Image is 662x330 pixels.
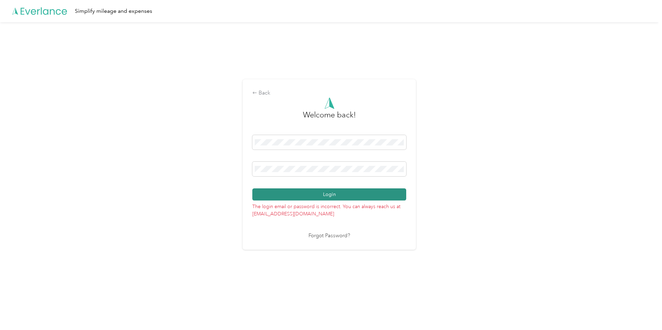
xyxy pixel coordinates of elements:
[308,232,350,240] a: Forgot Password?
[252,188,406,200] button: Login
[252,200,406,217] p: The login email or password is incorrect. You can always reach us at [EMAIL_ADDRESS][DOMAIN_NAME]
[75,7,152,16] div: Simplify mileage and expenses
[303,109,356,128] h3: greeting
[252,89,406,97] div: Back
